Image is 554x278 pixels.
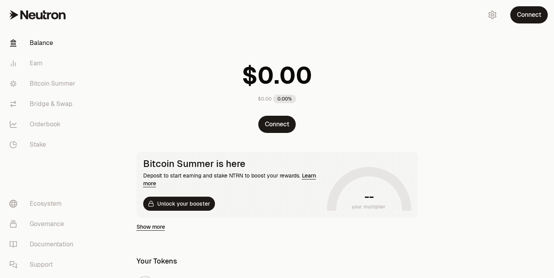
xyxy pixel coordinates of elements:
[3,94,84,114] a: Bridge & Swap
[3,53,84,74] a: Earn
[273,95,296,103] div: 0.00%
[364,190,373,203] h1: --
[143,172,324,187] div: Deposit to start earning and stake NTRN to boost your rewards.
[137,223,165,231] a: Show more
[3,194,84,214] a: Ecosystem
[3,234,84,255] a: Documentation
[3,33,84,53] a: Balance
[3,74,84,94] a: Bitcoin Summer
[352,203,386,211] span: your multiplier
[143,197,215,211] button: Unlock your booster
[137,256,177,267] div: Your Tokens
[258,116,296,133] button: Connect
[3,135,84,155] a: Stake
[3,114,84,135] a: Orderbook
[510,6,548,23] button: Connect
[258,96,272,102] div: $0.00
[143,158,324,169] div: Bitcoin Summer is here
[3,255,84,275] a: Support
[3,214,84,234] a: Governance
